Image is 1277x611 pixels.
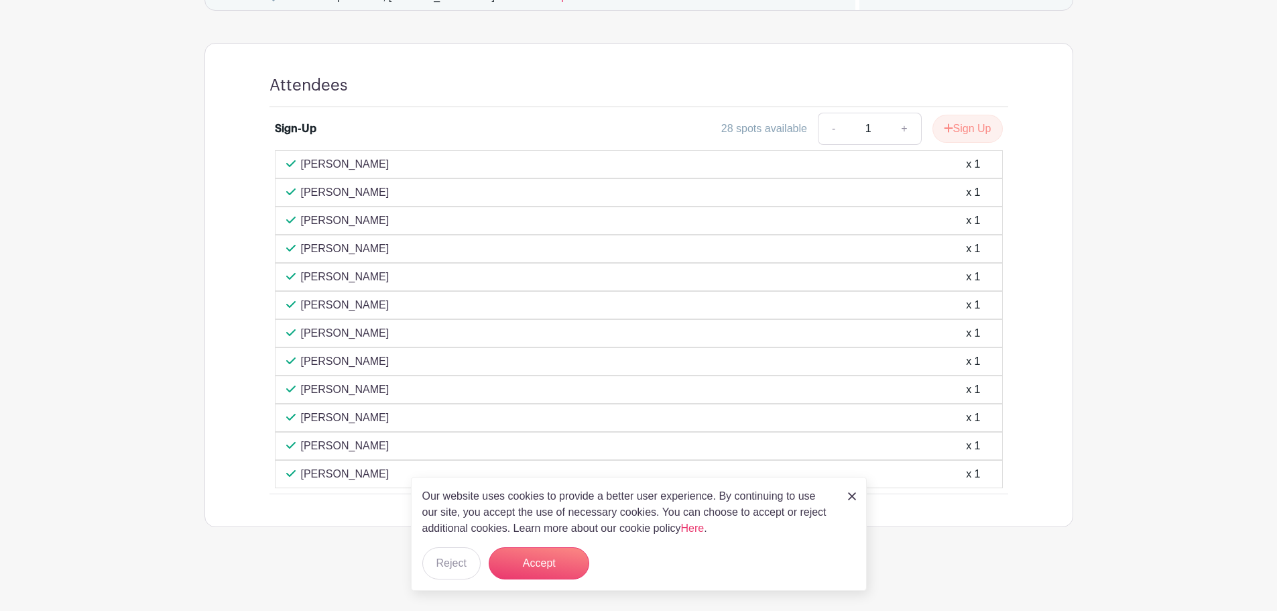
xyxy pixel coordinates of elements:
[301,241,389,257] p: [PERSON_NAME]
[966,241,980,257] div: x 1
[275,121,316,137] div: Sign-Up
[681,522,705,534] a: Here
[301,410,389,426] p: [PERSON_NAME]
[301,213,389,229] p: [PERSON_NAME]
[301,353,389,370] p: [PERSON_NAME]
[721,121,807,137] div: 28 spots available
[301,382,389,398] p: [PERSON_NAME]
[966,438,980,454] div: x 1
[422,488,834,537] p: Our website uses cookies to provide a better user experience. By continuing to use our site, you ...
[269,76,348,95] h4: Attendees
[966,156,980,172] div: x 1
[966,184,980,201] div: x 1
[301,438,389,454] p: [PERSON_NAME]
[966,410,980,426] div: x 1
[489,547,589,579] button: Accept
[301,466,389,482] p: [PERSON_NAME]
[966,269,980,285] div: x 1
[301,184,389,201] p: [PERSON_NAME]
[301,269,389,285] p: [PERSON_NAME]
[818,113,849,145] a: -
[966,297,980,313] div: x 1
[966,353,980,370] div: x 1
[966,466,980,482] div: x 1
[848,492,856,500] img: close_button-5f87c8562297e5c2d7936805f587ecaba9071eb48480494691a3f1689db116b3.svg
[932,115,1003,143] button: Sign Up
[966,213,980,229] div: x 1
[966,325,980,341] div: x 1
[301,325,389,341] p: [PERSON_NAME]
[888,113,921,145] a: +
[301,297,389,313] p: [PERSON_NAME]
[966,382,980,398] div: x 1
[422,547,481,579] button: Reject
[301,156,389,172] p: [PERSON_NAME]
